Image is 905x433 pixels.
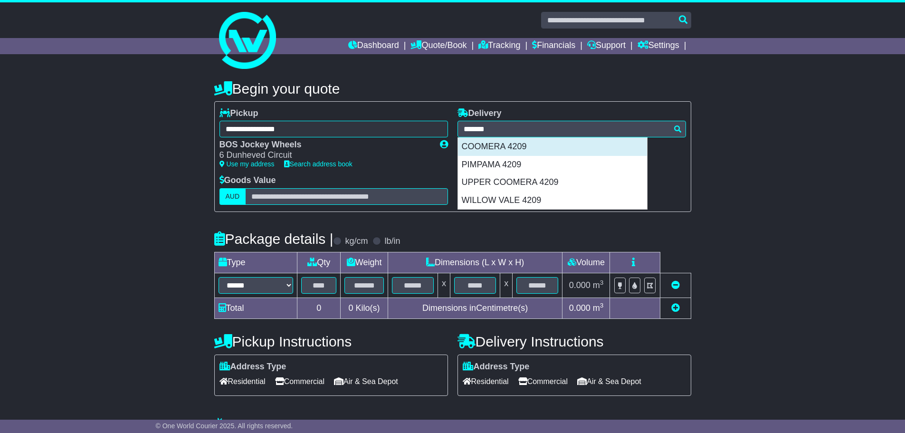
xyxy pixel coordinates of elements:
label: Delivery [457,108,502,119]
td: x [438,273,450,298]
label: Address Type [463,362,530,372]
span: Residential [463,374,509,389]
h4: Delivery Instructions [457,334,691,349]
label: kg/cm [345,236,368,247]
typeahead: Please provide city [457,121,686,137]
span: Air & Sea Depot [577,374,641,389]
span: Commercial [275,374,324,389]
a: Search address book [284,160,352,168]
h4: Pickup Instructions [214,334,448,349]
div: 6 Dunheved Circuit [219,150,430,161]
a: Remove this item [671,280,680,290]
td: Dimensions (L x W x H) [388,252,562,273]
h4: Package details | [214,231,333,247]
span: m [593,303,604,313]
span: Commercial [518,374,568,389]
td: Weight [341,252,388,273]
div: WILLOW VALE 4209 [458,192,647,210]
h4: Begin your quote [214,81,691,96]
span: 0 [349,303,353,313]
span: m [593,280,604,290]
label: Address Type [219,362,286,372]
sup: 3 [600,279,604,286]
label: lb/in [384,236,400,247]
div: COOMERA 4209 [458,138,647,156]
sup: 3 [600,302,604,309]
a: Add new item [671,303,680,313]
a: Tracking [478,38,520,54]
a: Quote/Book [410,38,467,54]
td: Qty [297,252,341,273]
label: Pickup [219,108,258,119]
div: PIMPAMA 4209 [458,156,647,174]
a: Use my address [219,160,275,168]
a: Dashboard [348,38,399,54]
span: Air & Sea Depot [334,374,398,389]
a: Financials [532,38,575,54]
td: Dimensions in Centimetre(s) [388,298,562,318]
h4: Warranty & Insurance [214,417,691,433]
label: AUD [219,188,246,205]
span: 0.000 [569,280,591,290]
td: 0 [297,298,341,318]
span: 0.000 [569,303,591,313]
label: Goods Value [219,175,276,186]
span: © One World Courier 2025. All rights reserved. [156,422,293,430]
div: BOS Jockey Wheels [219,140,430,150]
div: UPPER COOMERA 4209 [458,173,647,192]
span: Residential [219,374,266,389]
td: Total [214,298,297,318]
td: x [500,273,513,298]
a: Support [587,38,626,54]
td: Kilo(s) [341,298,388,318]
td: Type [214,252,297,273]
a: Settings [638,38,679,54]
td: Volume [562,252,610,273]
